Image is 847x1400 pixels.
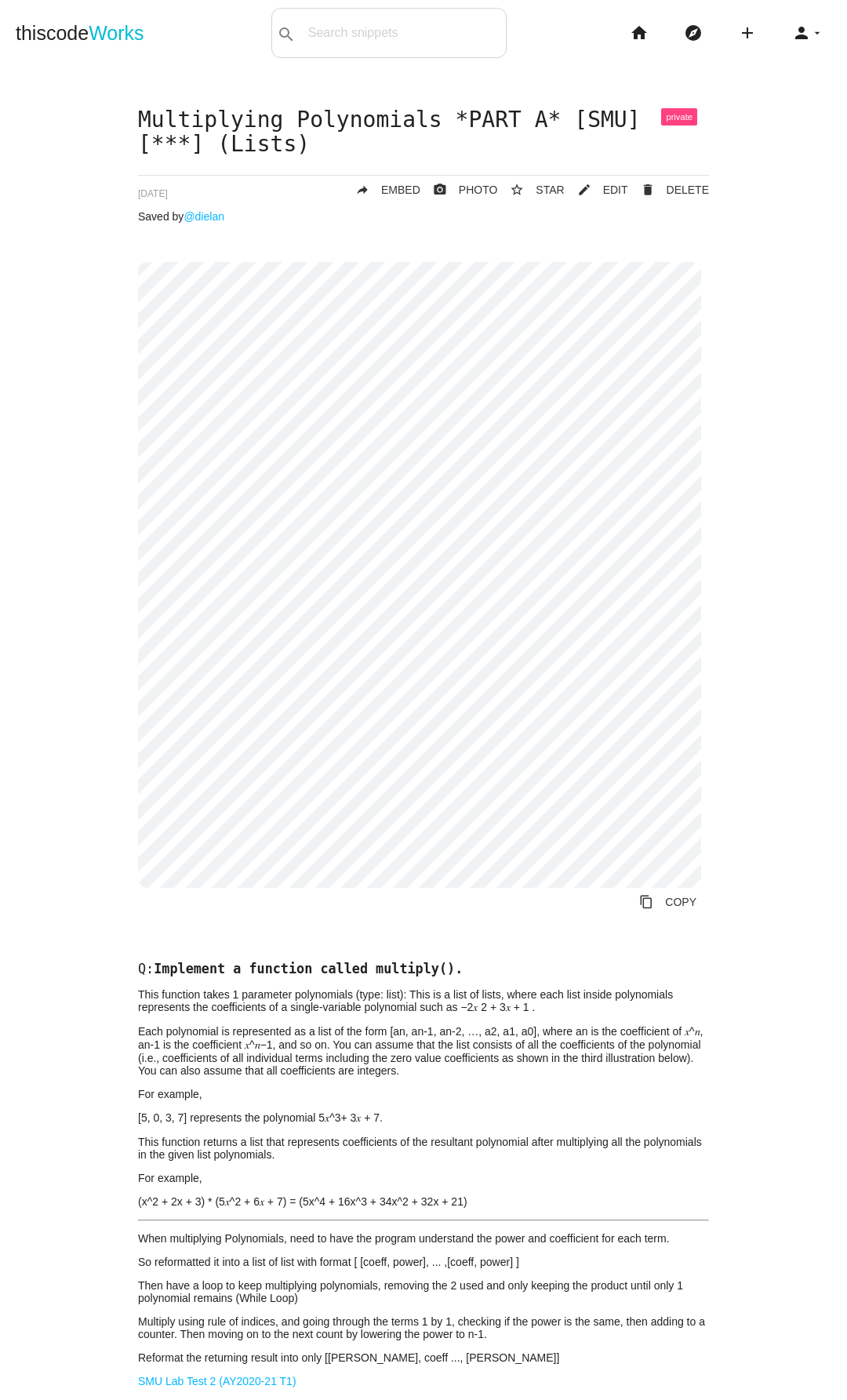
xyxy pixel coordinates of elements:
strong: Q: [138,961,154,976]
li: [5, 0, 3, 7] represents the polynomial 5𝑥^3+ 3𝑥 + 7. [138,1111,709,1125]
span: Works [89,22,144,44]
a: thiscodeWorks [16,8,144,58]
p: Then have a loop to keep multiplying polynomials, removing the 2 used and only keeping the produc... [138,1279,709,1304]
li: So reformatted it into a list of list with format [ [coeff, power], ... ,[coeff, power] ] [138,1256,709,1268]
i: photo_camera [433,176,447,204]
button: star_borderSTAR [497,176,564,204]
i: home [630,8,649,58]
i: delete [641,176,655,204]
a: photo_cameraPHOTO [420,176,498,204]
button: search [272,9,300,57]
input: Search snippets [300,16,506,49]
a: Copy to Clipboard [627,888,709,916]
i: search [277,9,296,60]
p: For example, [138,1088,709,1100]
i: reply [355,176,369,204]
h1: Multiplying Polynomials *PART A* [SMU] [***] (Lists) [138,108,709,157]
i: person [792,8,811,58]
h3: Implement a function called multiply(). [138,962,709,976]
p: This function takes 1 parameter polynomials (type: list): This is a list of lists, where each lis... [138,988,709,1014]
a: @dielan [184,210,224,223]
i: mode_edit [577,176,591,204]
span: [DATE] [138,188,168,199]
p: For example, [138,1172,709,1184]
a: replyEMBED [343,176,420,204]
i: add [738,8,757,58]
span: DELETE [667,184,709,196]
a: Delete Post [628,176,709,204]
p: When multiplying Polynomials, need to have the program understand the power and coefficient for e... [138,1232,709,1245]
i: explore [684,8,703,58]
li: (x^2 + 2x + 3) * (5𝑥^2 + 6𝑥 + 7) = (5x^4 + 16x^3 + 34x^2 + 32x + 21) [138,1195,709,1209]
a: mode_editEDIT [565,176,628,204]
span: STAR [536,184,564,196]
p: Saved by [138,210,709,223]
i: star_border [510,176,524,204]
p: Multiply using rule of indices, and going through the terms 1 by 1, checking if the power is the ... [138,1315,709,1340]
span: PHOTO [459,184,498,196]
p: Reformat the returning result into only [[PERSON_NAME], coeff ..., [PERSON_NAME]] [138,1351,709,1364]
a: SMU Lab Test 2 (AY2020-21 T1) [138,1375,296,1387]
span: EMBED [381,184,420,196]
i: content_copy [639,888,653,916]
p: This function returns a list that represents coefficients of the resultant polynomial after multi... [138,1136,709,1161]
i: arrow_drop_down [811,8,823,58]
span: EDIT [603,184,628,196]
p: Each polynomial is represented as a list of the form [an, an-1, an-2, …, a2, a1, a0], where an is... [138,1025,709,1077]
